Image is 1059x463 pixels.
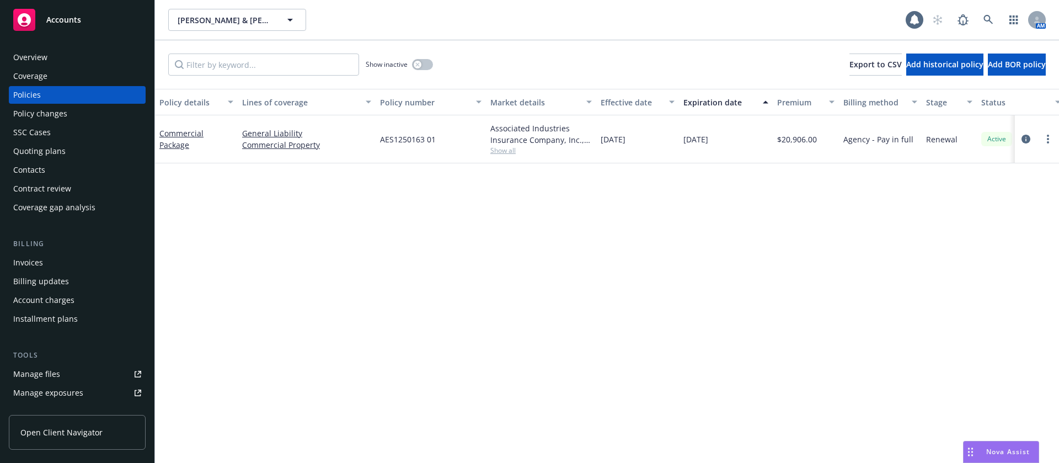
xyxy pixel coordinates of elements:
div: Coverage [13,67,47,85]
div: SSC Cases [13,124,51,141]
a: Contacts [9,161,146,179]
a: General Liability [242,127,371,139]
a: Overview [9,49,146,66]
div: Status [981,97,1049,108]
button: Policy details [155,89,238,115]
div: Overview [13,49,47,66]
div: Effective date [601,97,662,108]
div: Installment plans [13,310,78,328]
span: Agency - Pay in full [843,134,913,145]
div: Expiration date [683,97,756,108]
button: Add BOR policy [988,54,1046,76]
a: Start snowing [927,9,949,31]
div: Tools [9,350,146,361]
a: Manage exposures [9,384,146,402]
a: Contract review [9,180,146,198]
span: Open Client Navigator [20,427,103,438]
div: Policy details [159,97,221,108]
button: Policy number [376,89,486,115]
span: Add historical policy [906,59,983,70]
button: Export to CSV [849,54,902,76]
div: Billing updates [13,273,69,290]
button: Premium [773,89,839,115]
a: Commercial Property [242,139,371,151]
a: Invoices [9,254,146,272]
div: Contacts [13,161,45,179]
a: Commercial Package [159,128,204,150]
div: Manage exposures [13,384,83,402]
button: [PERSON_NAME] & [PERSON_NAME] [168,9,306,31]
a: Coverage [9,67,146,85]
a: SSC Cases [9,124,146,141]
button: Add historical policy [906,54,983,76]
input: Filter by keyword... [168,54,359,76]
a: Account charges [9,291,146,309]
div: Billing method [843,97,905,108]
span: Renewal [926,134,958,145]
span: Active [986,134,1008,144]
span: $20,906.00 [777,134,817,145]
a: Quoting plans [9,142,146,160]
div: Account charges [13,291,74,309]
div: Lines of coverage [242,97,359,108]
div: Manage files [13,365,60,383]
div: Premium [777,97,822,108]
span: Add BOR policy [988,59,1046,70]
a: Policy changes [9,105,146,123]
a: Report a Bug [952,9,974,31]
div: Drag to move [964,441,977,462]
div: Policy number [380,97,469,108]
a: Manage files [9,365,146,383]
span: [DATE] [683,134,708,145]
div: Quoting plans [13,142,66,160]
a: Manage certificates [9,403,146,421]
a: more [1041,132,1055,146]
a: Billing updates [9,273,146,290]
a: circleInformation [1019,132,1033,146]
div: Market details [490,97,580,108]
div: Billing [9,238,146,249]
a: Accounts [9,4,146,35]
a: Coverage gap analysis [9,199,146,216]
div: Manage certificates [13,403,85,421]
span: Show all [490,146,592,155]
div: Policies [13,86,41,104]
button: Billing method [839,89,922,115]
div: Associated Industries Insurance Company, Inc., AmTrust Financial Services, Amwins [490,123,592,146]
span: Accounts [46,15,81,24]
span: [DATE] [601,134,625,145]
button: Market details [486,89,596,115]
span: AES1250163 01 [380,134,436,145]
div: Invoices [13,254,43,272]
div: Policy changes [13,105,67,123]
a: Search [977,9,999,31]
span: Export to CSV [849,59,902,70]
button: Lines of coverage [238,89,376,115]
div: Coverage gap analysis [13,199,95,216]
a: Installment plans [9,310,146,328]
div: Contract review [13,180,71,198]
button: Nova Assist [963,441,1039,463]
span: Show inactive [366,60,408,69]
a: Switch app [1003,9,1025,31]
a: Policies [9,86,146,104]
button: Effective date [596,89,679,115]
button: Stage [922,89,977,115]
button: Expiration date [679,89,773,115]
span: [PERSON_NAME] & [PERSON_NAME] [178,14,273,26]
span: Nova Assist [986,447,1030,456]
div: Stage [926,97,960,108]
